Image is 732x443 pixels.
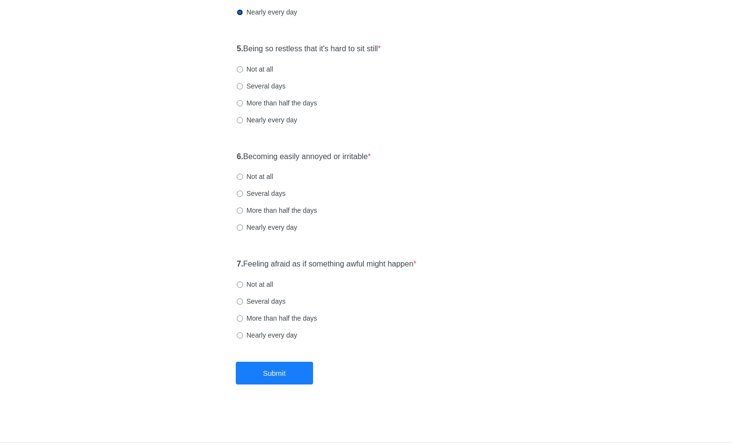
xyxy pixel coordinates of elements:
[237,7,297,17] label: Nearly every day
[237,330,297,340] label: Nearly every day
[237,9,243,15] input: Nearly every day
[237,315,243,322] input: More than half the days
[237,44,381,55] label: Being so restless that it's hard to sit still
[237,172,273,181] label: Not at all
[237,191,243,197] input: Several days
[237,100,243,106] input: More than half the days
[237,151,371,162] label: Becoming easily annoyed or irritable
[237,44,243,53] strong: 5.
[237,81,286,91] label: Several days
[237,313,317,323] label: More than half the days
[237,280,273,289] label: Not at all
[237,83,243,89] input: Several days
[237,281,243,288] input: Not at all
[237,332,243,339] input: Nearly every day
[237,206,317,215] label: More than half the days
[237,117,243,123] input: Nearly every day
[237,296,286,306] label: Several days
[237,207,243,214] input: More than half the days
[237,115,297,125] label: Nearly every day
[237,222,297,232] label: Nearly every day
[237,298,243,305] input: Several days
[237,152,243,161] strong: 6.
[237,260,243,268] strong: 7.
[236,362,313,384] button: Submit
[237,64,273,74] label: Not at all
[237,174,243,180] input: Not at all
[237,259,416,270] label: Feeling afraid as if something awful might happen
[237,66,243,73] input: Not at all
[237,189,286,198] label: Several days
[237,98,317,108] label: More than half the days
[237,224,243,231] input: Nearly every day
